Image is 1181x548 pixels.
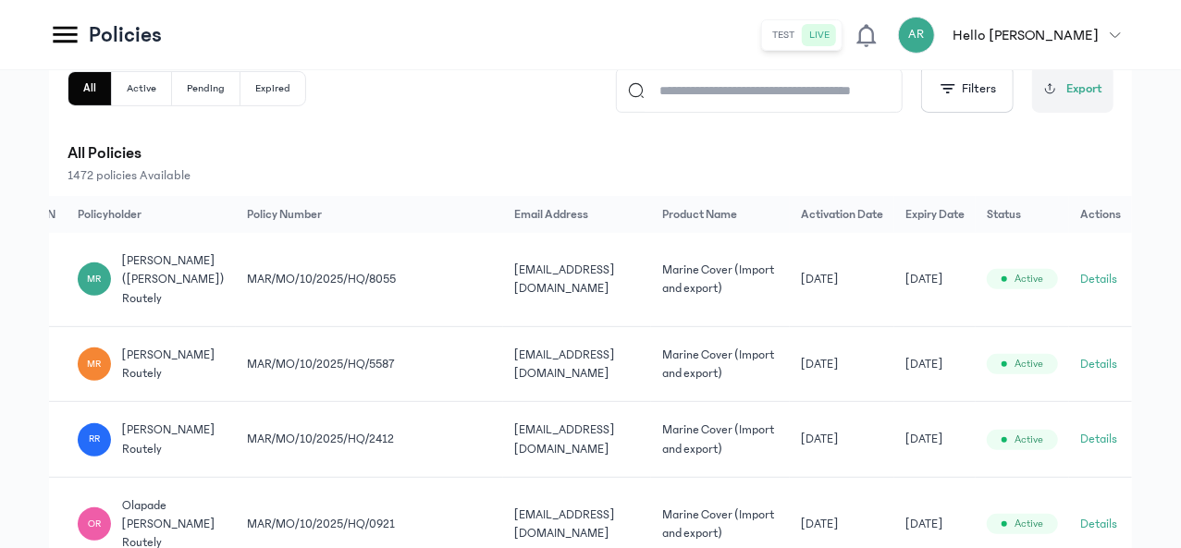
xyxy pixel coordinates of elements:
[89,20,162,50] p: Policies
[801,430,839,448] span: [DATE]
[112,72,172,105] button: Active
[78,347,111,381] div: MR
[1069,196,1132,233] th: Actions
[976,196,1069,233] th: Status
[122,346,225,384] span: [PERSON_NAME] routely
[236,326,503,402] td: MAR/MO/10/2025/HQ/5587
[803,24,838,46] button: live
[1080,515,1117,533] button: Details
[1080,430,1117,448] button: Details
[236,233,503,326] td: MAR/MO/10/2025/HQ/8055
[905,430,943,448] span: [DATE]
[514,263,615,295] span: [EMAIL_ADDRESS][DOMAIN_NAME]
[1015,517,1043,531] span: Active
[1032,65,1113,113] button: Export
[514,508,615,540] span: [EMAIL_ADDRESS][DOMAIN_NAME]
[651,402,790,478] td: Marine Cover (Import and export)
[68,166,1113,185] p: 1472 policies Available
[921,65,1014,113] button: Filters
[1080,270,1117,288] button: Details
[236,402,503,478] td: MAR/MO/10/2025/HQ/2412
[514,348,615,380] span: [EMAIL_ADDRESS][DOMAIN_NAME]
[514,423,615,455] span: [EMAIL_ADDRESS][DOMAIN_NAME]
[1015,432,1043,447] span: Active
[801,515,839,533] span: [DATE]
[1080,355,1117,373] button: Details
[894,196,976,233] th: Expiry Date
[801,270,839,288] span: [DATE]
[953,24,1099,46] p: Hello [PERSON_NAME]
[172,72,240,105] button: Pending
[503,196,651,233] th: Email Address
[766,24,803,46] button: test
[236,196,503,233] th: Policy Number
[78,423,111,457] div: RR
[905,270,943,288] span: [DATE]
[898,17,935,54] div: AR
[790,196,894,233] th: Activation Date
[651,196,790,233] th: Product Name
[905,355,943,373] span: [DATE]
[78,262,111,296] div: MR
[651,233,790,326] td: Marine Cover (Import and export)
[1066,79,1102,99] span: Export
[1015,357,1043,371] span: Active
[801,355,839,373] span: [DATE]
[67,196,236,233] th: Policyholder
[78,507,111,541] div: OR
[68,72,112,105] button: All
[122,420,225,458] span: [PERSON_NAME] routely
[651,326,790,402] td: Marine Cover (Import and export)
[905,515,943,533] span: [DATE]
[68,140,1113,166] p: All Policies
[1015,272,1043,286] span: Active
[240,72,305,105] button: Expired
[898,17,1132,54] button: ARHello [PERSON_NAME]
[122,251,225,308] span: [PERSON_NAME] ([PERSON_NAME]) routely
